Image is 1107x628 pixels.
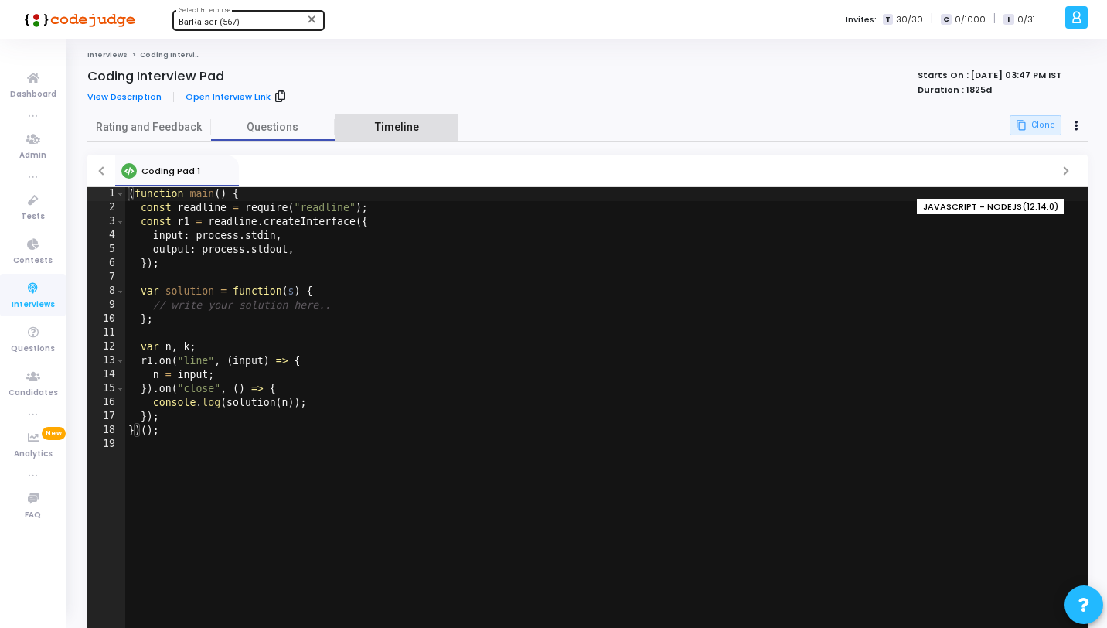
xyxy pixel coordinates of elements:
[87,50,128,60] a: Interviews
[12,299,55,312] span: Interviews
[25,509,41,522] span: FAQ
[918,84,992,96] strong: Duration : 1825d
[87,382,125,396] div: 15
[883,14,893,26] span: T
[918,69,1062,81] strong: Starts On : [DATE] 03:47 PM IST
[87,187,125,201] div: 1
[923,200,1058,213] span: JAVASCRIPT - NODEJS(12.14.0)
[87,92,174,102] a: View Description
[211,119,335,135] span: Questions
[179,17,240,27] span: BarRaiser (567)
[42,427,66,440] span: New
[14,448,53,461] span: Analytics
[87,229,125,243] div: 4
[19,149,46,162] span: Admin
[19,4,135,35] img: logo
[87,396,125,410] div: 16
[87,50,1088,60] nav: breadcrumb
[87,326,125,340] div: 11
[9,387,58,400] span: Candidates
[11,343,55,356] span: Questions
[1017,13,1035,26] span: 0/31
[846,13,877,26] label: Invites:
[931,11,933,27] span: |
[896,13,923,26] span: 30/30
[87,271,125,285] div: 7
[87,340,125,354] div: 12
[10,88,56,101] span: Dashboard
[87,410,125,424] div: 17
[140,50,223,60] span: Coding Interview Pad
[306,13,318,26] mat-icon: Clear
[87,424,125,438] div: 18
[141,165,200,177] span: Coding Pad 1
[87,201,125,215] div: 2
[87,368,125,382] div: 14
[993,11,996,27] span: |
[955,13,986,26] span: 0/1000
[1010,115,1061,135] button: Clone
[1003,14,1013,26] span: I
[375,119,419,135] span: Timeline
[87,215,125,229] div: 3
[186,90,271,104] a: Open Interview Link
[87,312,125,326] div: 10
[13,254,53,268] span: Contests
[1016,120,1027,131] mat-icon: content_copy
[87,354,125,368] div: 13
[87,285,125,299] div: 8
[87,299,125,312] div: 9
[87,257,125,271] div: 6
[87,243,125,257] div: 5
[21,210,45,224] span: Tests
[87,69,224,84] div: Coding Interview Pad
[941,14,951,26] span: C
[87,438,125,452] div: 19
[87,119,211,135] span: Rating and Feedback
